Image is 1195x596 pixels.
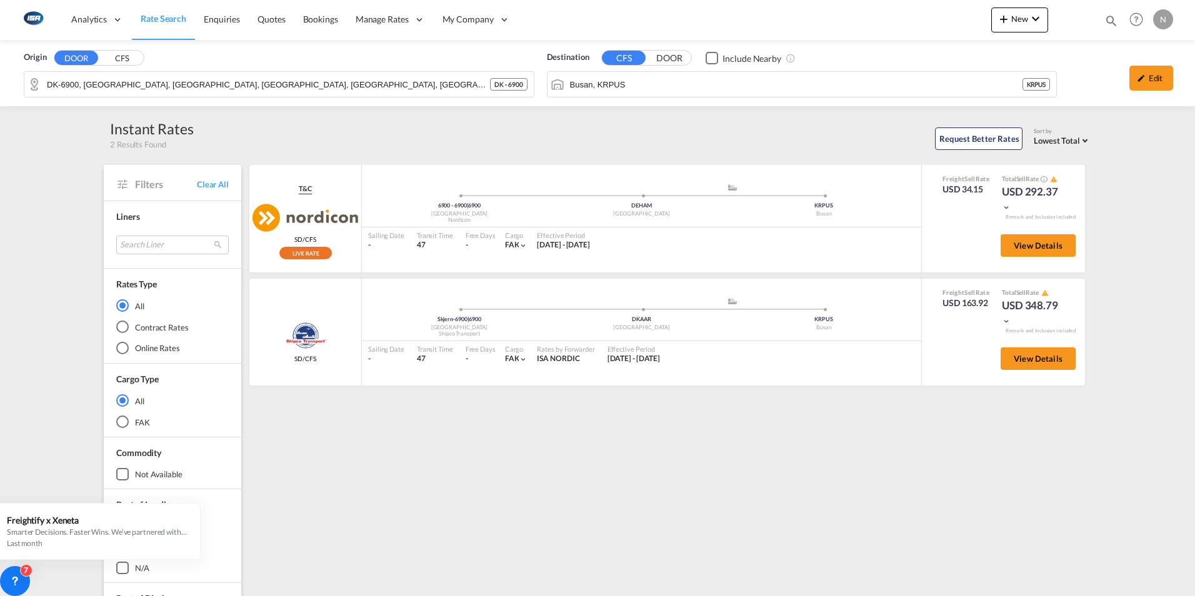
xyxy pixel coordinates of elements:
div: Sort by [1034,127,1091,136]
div: Rollable available [279,247,332,259]
md-input-container: DK-6900, Astrup, Boelling, Borris, Dejbjerg, Ejstrup, Faster, Finderup, Fiskbæk, Hanning, Hoejbo ... [24,72,534,97]
span: DK - 6900 [494,80,522,89]
div: [GEOGRAPHIC_DATA] [368,210,551,218]
div: 47 [417,354,453,364]
div: N [1153,9,1173,29]
div: N/A [135,562,149,574]
button: DOOR [54,51,98,65]
div: KRPUS [732,315,915,324]
md-icon: icon-magnify [1104,14,1118,27]
div: Free Days [466,231,496,240]
div: Rates Type [116,278,157,291]
md-radio-button: Online Rates [116,342,229,354]
span: Origin [24,51,46,64]
span: Lowest Total [1034,136,1080,146]
button: icon-alert [1049,174,1057,184]
span: FAK [505,354,519,363]
span: T&C [299,184,312,194]
span: [DATE] - [DATE] [537,240,590,249]
div: USD 292.37 [1002,184,1064,214]
div: icon-pencilEdit [1129,66,1173,91]
div: Shipco Transport [368,330,551,338]
md-input-container: Busan, KRPUS [547,72,1057,97]
div: Freight Rate [942,174,989,183]
md-icon: icon-chevron-down [1002,203,1011,212]
md-icon: icon-plus 400-fg [996,11,1011,26]
span: View Details [1014,354,1062,364]
span: SD/CFS [294,235,316,244]
div: Freight Rate [942,288,989,297]
div: KRPUS [732,202,915,210]
span: Sell [1016,175,1026,182]
div: Sailing Date [368,231,404,240]
div: Sailing Date [368,344,404,354]
div: - [368,240,404,251]
div: KRPUS [1022,78,1051,91]
img: Shipco Transport [284,320,326,351]
div: Cargo [505,231,528,240]
md-radio-button: All [116,394,229,407]
div: 01 Aug 2025 - 31 Aug 2025 [537,240,590,251]
div: Cargo Type [116,373,159,385]
div: USD 348.79 [1002,298,1064,328]
div: Transit Time [417,344,453,354]
span: Sell [964,175,975,182]
span: Enquiries [204,14,240,24]
div: Total Rate [1002,288,1064,298]
div: - [466,354,468,364]
md-icon: icon-alert [1050,176,1057,183]
div: - [368,354,404,364]
div: USD 34.15 [942,183,989,196]
div: - [466,240,468,251]
span: Commodity [116,447,161,458]
div: [GEOGRAPHIC_DATA] [551,324,733,332]
img: Nordicon [252,204,358,232]
button: icon-alert [1040,288,1049,297]
md-icon: icon-alert [1041,289,1049,297]
span: Help [1126,9,1147,30]
div: Instant Rates [110,119,194,139]
span: Skjern-6900 [437,315,469,322]
div: Help [1126,9,1153,31]
div: Total Rate [1002,174,1064,184]
span: | [467,315,469,322]
div: Effective Period [607,344,661,354]
button: Request Better Rates [935,127,1022,150]
md-radio-button: Contract Rates [116,320,229,333]
md-icon: icon-chevron-down [519,241,527,250]
span: FAK [505,240,519,249]
md-radio-button: All [116,299,229,312]
div: [GEOGRAPHIC_DATA] [368,324,551,332]
span: 6900 [468,202,481,209]
div: Remark and Inclusion included [996,214,1085,221]
span: Liners [116,211,139,222]
div: Busan [732,324,915,332]
md-icon: icon-chevron-down [1028,11,1043,26]
md-select: Select: Lowest Total [1034,132,1091,147]
button: DOOR [647,51,691,66]
span: Sell [1016,289,1026,296]
md-icon: Unchecked: Ignores neighbouring ports when fetching rates.Checked : Includes neighbouring ports w... [786,53,796,63]
span: 6900 [469,315,481,322]
div: Free Days [466,344,496,354]
button: CFS [100,51,144,66]
div: Rates by Forwarder [537,344,594,354]
span: Rate Search [141,13,186,24]
button: icon-plus 400-fgNewicon-chevron-down [991,7,1048,32]
div: Cargo [505,344,528,354]
button: CFS [602,51,646,65]
div: [GEOGRAPHIC_DATA] [551,210,733,218]
div: DKAAR [551,315,733,324]
span: View Details [1014,241,1062,251]
span: Filters [135,177,197,191]
md-icon: icon-pencil [1137,74,1146,82]
span: SD/CFS [294,354,316,363]
md-icon: icon-chevron-down [519,355,527,364]
button: View Details [1001,234,1076,257]
span: Clear All [197,179,229,190]
span: New [996,14,1043,24]
md-icon: icon-chevron-down [1002,317,1011,325]
div: Effective Period [537,231,590,240]
button: Spot Rates are dynamic & can fluctuate with time [1039,174,1047,184]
